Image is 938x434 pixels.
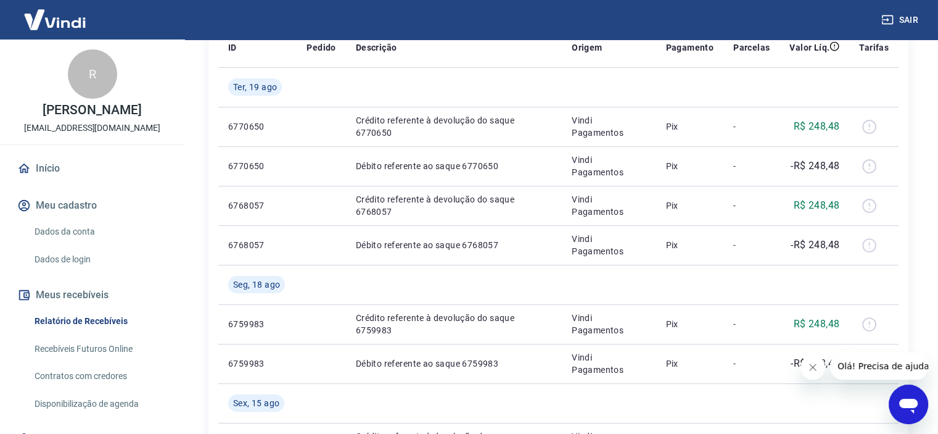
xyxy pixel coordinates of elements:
[306,41,335,54] p: Pedido
[228,239,287,251] p: 6768057
[794,317,840,332] p: R$ 248,48
[665,160,714,172] p: Pix
[15,155,170,182] a: Início
[791,356,839,371] p: -R$ 248,48
[572,351,646,376] p: Vindi Pagamentos
[733,357,770,370] p: -
[30,247,170,272] a: Dados de login
[356,312,552,336] p: Crédito referente à devolução do saque 6759983
[789,41,829,54] p: Valor Líq.
[15,282,170,309] button: Meus recebíveis
[30,391,170,417] a: Disponibilização de agenda
[228,160,287,172] p: 6770650
[859,41,889,54] p: Tarifas
[24,122,160,135] p: [EMAIL_ADDRESS][DOMAIN_NAME]
[228,120,287,133] p: 6770650
[15,1,95,38] img: Vindi
[356,357,552,370] p: Débito referente ao saque 6759983
[228,199,287,212] p: 6768057
[879,9,923,31] button: Sair
[800,355,825,380] iframe: Fechar mensagem
[7,9,104,19] span: Olá! Precisa de ajuda?
[233,397,279,409] span: Sex, 15 ago
[733,120,770,133] p: -
[68,49,117,99] div: R
[356,193,552,218] p: Crédito referente à devolução do saque 6768057
[233,278,280,291] span: Seg, 18 ago
[30,364,170,389] a: Contratos com credores
[572,41,602,54] p: Origem
[830,353,928,380] iframe: Mensagem da empresa
[356,239,552,251] p: Débito referente ao saque 6768057
[228,318,287,330] p: 6759983
[889,385,928,424] iframe: Botão para abrir a janela de mensagens
[665,239,714,251] p: Pix
[733,199,770,212] p: -
[572,114,646,139] p: Vindi Pagamentos
[665,120,714,133] p: Pix
[43,104,141,117] p: [PERSON_NAME]
[30,309,170,334] a: Relatório de Recebíveis
[733,239,770,251] p: -
[794,119,840,134] p: R$ 248,48
[356,160,552,172] p: Débito referente ao saque 6770650
[572,193,646,218] p: Vindi Pagamentos
[733,41,770,54] p: Parcelas
[228,357,287,370] p: 6759983
[733,318,770,330] p: -
[233,81,277,93] span: Ter, 19 ago
[665,41,714,54] p: Pagamento
[665,199,714,212] p: Pix
[15,192,170,219] button: Meu cadastro
[356,114,552,139] p: Crédito referente à devolução do saque 6770650
[733,160,770,172] p: -
[791,238,839,252] p: -R$ 248,48
[791,159,839,173] p: -R$ 248,48
[794,198,840,213] p: R$ 248,48
[30,336,170,362] a: Recebíveis Futuros Online
[572,233,646,257] p: Vindi Pagamentos
[572,154,646,178] p: Vindi Pagamentos
[356,41,397,54] p: Descrição
[665,318,714,330] p: Pix
[572,312,646,336] p: Vindi Pagamentos
[30,219,170,244] a: Dados da conta
[228,41,237,54] p: ID
[665,357,714,370] p: Pix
